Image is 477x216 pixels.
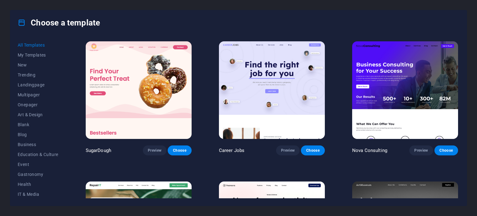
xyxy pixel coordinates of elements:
[414,148,428,153] span: Preview
[18,82,58,87] span: Landingpage
[352,147,387,154] p: Nova Consulting
[173,148,186,153] span: Choose
[18,130,58,140] button: Blog
[143,145,166,155] button: Preview
[18,122,58,127] span: Blank
[18,169,58,179] button: Gastronomy
[18,142,58,147] span: Business
[281,148,295,153] span: Preview
[18,92,58,97] span: Multipager
[18,70,58,80] button: Trending
[18,110,58,120] button: Art & Design
[18,120,58,130] button: Blank
[18,162,58,167] span: Event
[18,72,58,77] span: Trending
[18,53,58,57] span: My Templates
[18,132,58,137] span: Blog
[276,145,300,155] button: Preview
[18,140,58,149] button: Business
[86,147,111,154] p: SugarDough
[301,145,325,155] button: Choose
[434,145,458,155] button: Choose
[148,148,161,153] span: Preview
[18,149,58,159] button: Education & Culture
[18,102,58,107] span: Onepager
[18,172,58,177] span: Gastronomy
[18,112,58,117] span: Art & Design
[18,60,58,70] button: New
[18,192,58,197] span: IT & Media
[18,40,58,50] button: All Templates
[18,18,100,28] h4: Choose a template
[219,41,325,139] img: Career Jobs
[352,41,458,139] img: Nova Consulting
[18,179,58,189] button: Health
[18,182,58,187] span: Health
[409,145,433,155] button: Preview
[18,152,58,157] span: Education & Culture
[219,147,245,154] p: Career Jobs
[306,148,320,153] span: Choose
[18,80,58,90] button: Landingpage
[86,41,192,139] img: SugarDough
[18,50,58,60] button: My Templates
[18,189,58,199] button: IT & Media
[168,145,191,155] button: Choose
[18,43,58,48] span: All Templates
[439,148,453,153] span: Choose
[18,100,58,110] button: Onepager
[18,159,58,169] button: Event
[18,90,58,100] button: Multipager
[18,62,58,67] span: New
